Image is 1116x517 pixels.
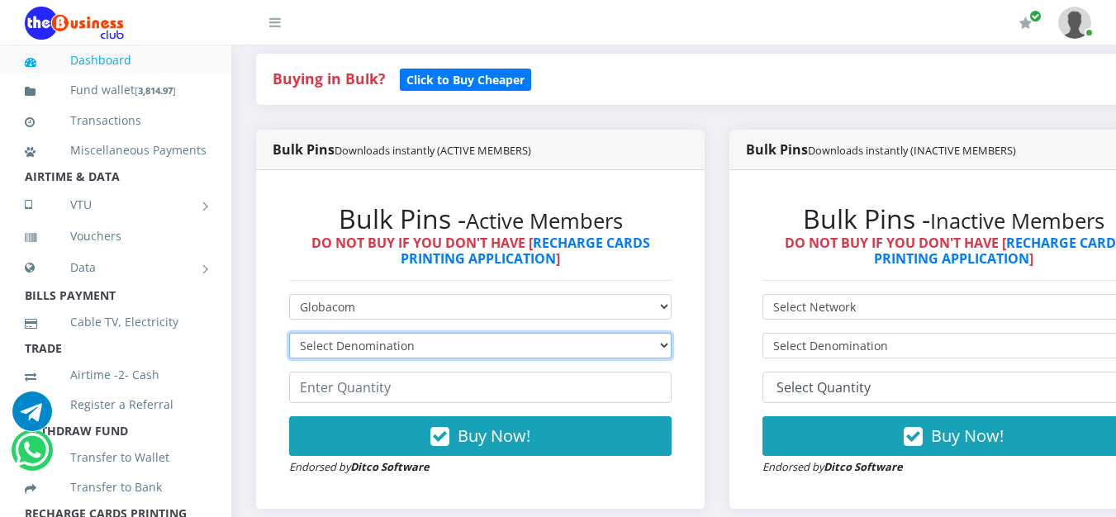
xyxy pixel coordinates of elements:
[25,356,207,394] a: Airtime -2- Cash
[1029,10,1042,22] span: Renew/Upgrade Subscription
[25,41,207,79] a: Dashboard
[762,459,903,474] small: Endorsed by
[401,234,650,268] a: RECHARGE CARDS PRINTING APPLICATION
[466,206,623,235] small: Active Members
[335,143,531,158] small: Downloads instantly (ACTIVE MEMBERS)
[25,247,207,288] a: Data
[135,84,176,97] small: [ ]
[25,217,207,255] a: Vouchers
[289,372,672,403] input: Enter Quantity
[273,140,531,159] strong: Bulk Pins
[289,459,430,474] small: Endorsed by
[808,143,1016,158] small: Downloads instantly (INACTIVE MEMBERS)
[289,203,672,235] h2: Bulk Pins -
[25,131,207,169] a: Miscellaneous Payments
[12,404,52,431] a: Chat for support
[746,140,1016,159] strong: Bulk Pins
[25,71,207,110] a: Fund wallet[3,814.97]
[25,439,207,477] a: Transfer to Wallet
[350,459,430,474] strong: Ditco Software
[1019,17,1032,30] i: Renew/Upgrade Subscription
[930,206,1104,235] small: Inactive Members
[25,468,207,506] a: Transfer to Bank
[25,184,207,225] a: VTU
[25,303,207,341] a: Cable TV, Electricity
[406,72,525,88] b: Click to Buy Cheaper
[400,69,531,88] a: Click to Buy Cheaper
[458,425,530,447] span: Buy Now!
[289,416,672,456] button: Buy Now!
[25,7,124,40] img: Logo
[15,443,49,470] a: Chat for support
[273,69,385,88] strong: Buying in Bulk?
[138,84,173,97] b: 3,814.97
[824,459,903,474] strong: Ditco Software
[25,102,207,140] a: Transactions
[1058,7,1091,39] img: User
[311,234,650,268] strong: DO NOT BUY IF YOU DON'T HAVE [ ]
[931,425,1004,447] span: Buy Now!
[25,386,207,424] a: Register a Referral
